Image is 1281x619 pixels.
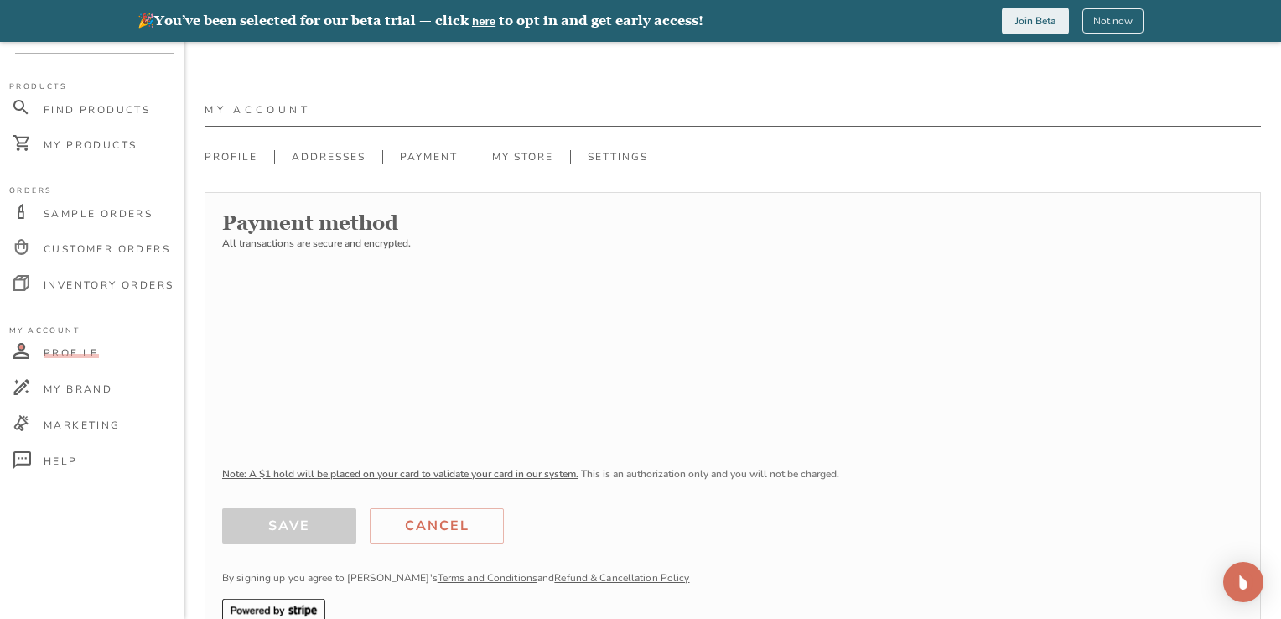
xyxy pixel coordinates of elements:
a: Addresses [274,150,382,164]
a: Terms and Conditions [438,571,537,585]
h1: Payment method [222,210,1243,237]
a: Settings [570,150,665,164]
div: This is an authorization only and you will not be charged. [222,467,1243,481]
button: Not now [1082,8,1144,34]
button: here [472,15,495,28]
a: Note: A $1 hold will be placed on your card to validate your card in our system. [222,467,578,481]
a: My Store [475,150,570,164]
p: My Account [205,102,311,117]
p: By signing up you agree to [PERSON_NAME]'s and [222,570,690,585]
a: Refund & Cancellation Policy [554,571,689,585]
button: Cancel [370,508,504,544]
a: Profile [205,150,274,164]
div: Cancel [405,514,469,538]
a: Payment [382,150,475,164]
iframe: Cadre de saisie sécurisé pour le paiement [219,260,1247,456]
button: Join Beta [1002,8,1069,34]
div: 🎉 You’ve been selected for our beta trial — click to opt in and get early access! [137,13,703,29]
div: Open Intercom Messenger [1223,562,1263,602]
p: All transactions are secure and encrypted. [222,237,1243,250]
